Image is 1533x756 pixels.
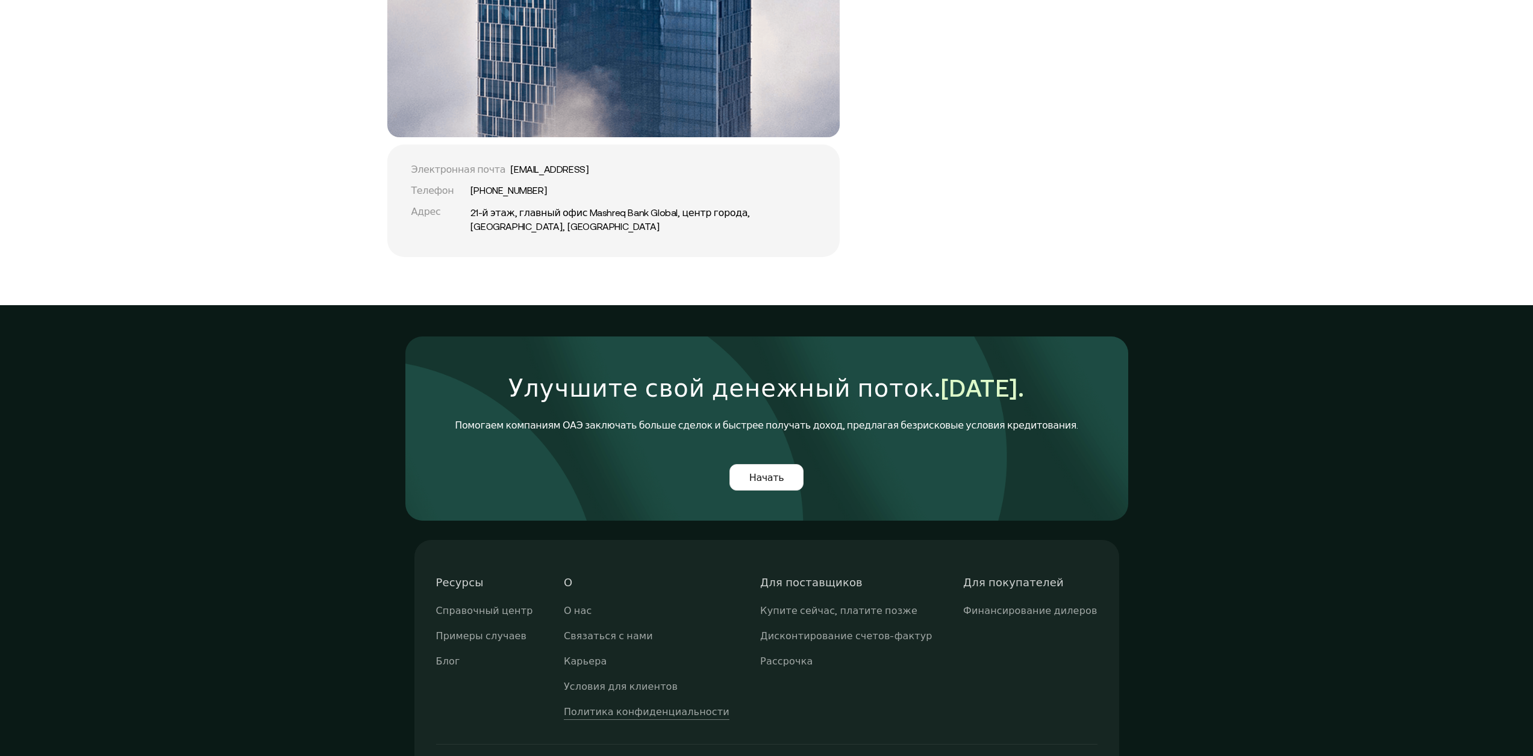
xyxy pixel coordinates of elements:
a: Справочный центр [436,603,533,619]
a: Блог [436,654,460,669]
a: О нас [564,603,592,619]
font: Карьера [564,655,607,666]
font: Для покупателей [963,576,1064,589]
font: О нас [564,605,592,616]
font: Условия для клиентов [564,681,678,692]
font: Связаться с нами [564,630,653,641]
a: Дисконтирование счетов-фактур [760,628,932,644]
font: Справочный центр [436,605,533,616]
a: Условия для клиентов [564,679,678,695]
font: Улучшите свой денежный поток. [508,374,941,401]
font: [DATE]. [941,374,1025,401]
a: Карьера [564,654,607,669]
font: Финансирование дилеров [963,605,1097,616]
a: Рассрочка [760,654,813,669]
font: Блог [436,655,460,666]
a: 21-й этаж, главный офис Mashreq Bank Global, центр города, [GEOGRAPHIC_DATA], [GEOGRAPHIC_DATA] [470,206,816,233]
font: Начать [749,472,784,483]
font: Телефон [411,185,454,196]
a: Примеры случаев [436,628,527,644]
font: Дисконтирование счетов-фактур [760,630,932,641]
font: Адрес [411,206,441,217]
a: Политика конфиденциальности [564,704,729,720]
font: Примеры случаев [436,630,527,641]
a: [PHONE_NUMBER] [470,185,548,196]
font: Электронная почта [411,164,506,175]
font: Купите сейчас, платите позже [760,605,917,616]
font: Для поставщиков [760,576,863,589]
font: Ресурсы [436,576,484,589]
a: Связаться с нами [564,628,653,644]
a: Финансирование дилеров [963,603,1097,619]
a: Купите сейчас, платите позже [760,603,917,619]
a: [EMAIL_ADDRESS] [510,164,589,175]
font: 21-й этаж, главный офис Mashreq Bank Global, центр города, [GEOGRAPHIC_DATA], [GEOGRAPHIC_DATA] [470,207,750,231]
img: комфи [405,336,1128,521]
font: Рассрочка [760,655,813,666]
font: Помогаем компаниям ОАЭ заключать больше сделок и быстрее получать доход, предлагая безрисковые ус... [455,420,1078,430]
a: Начать [729,464,804,491]
font: О [564,576,572,589]
font: Политика конфиденциальности [564,706,729,717]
